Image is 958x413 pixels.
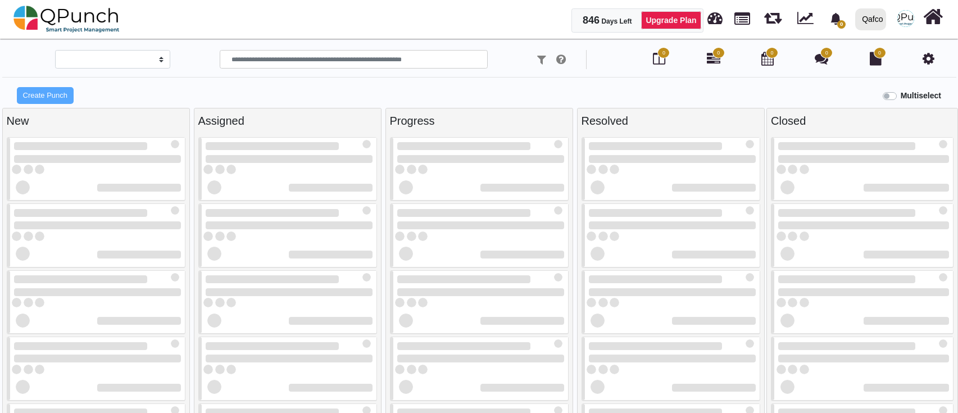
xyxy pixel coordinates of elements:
div: Resolved [582,112,760,129]
span: 0 [825,49,828,57]
b: Multiselect [901,91,941,100]
span: 0 [662,49,665,57]
span: 0 [717,49,720,57]
span: Days Left [601,17,632,25]
div: Closed [771,112,954,129]
div: Progress [390,112,569,129]
a: Upgrade Plan [641,11,701,29]
svg: bell fill [830,13,842,25]
a: 0 [707,56,720,65]
span: 0 [837,20,846,29]
span: 846 [583,15,600,26]
div: Assigned [198,112,377,129]
i: e.g: punch or !ticket or &category or #label or @username or $priority or *iteration or ^addition... [556,54,566,65]
img: avatar [897,10,914,27]
a: avatar [891,1,921,37]
span: Dashboard [707,7,723,24]
i: Document Library [870,52,882,65]
span: QPunch Support [897,10,914,27]
i: Calendar [761,52,774,65]
div: Notification [826,8,846,29]
button: Create Punch [17,87,74,104]
i: Gantt [707,52,720,65]
i: Home [923,6,943,28]
img: qpunch-sp.fa6292f.png [13,2,120,36]
span: Projects [734,7,750,25]
a: bell fill0 [823,1,851,36]
div: New [7,112,185,129]
i: Board [653,52,665,65]
div: Dynamic Report [791,1,823,38]
span: 0 [771,49,774,57]
span: Iteration [764,6,782,24]
span: 0 [878,49,881,57]
i: Punch Discussion [815,52,828,65]
div: Qafco [862,10,883,29]
a: Qafco [851,1,891,38]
